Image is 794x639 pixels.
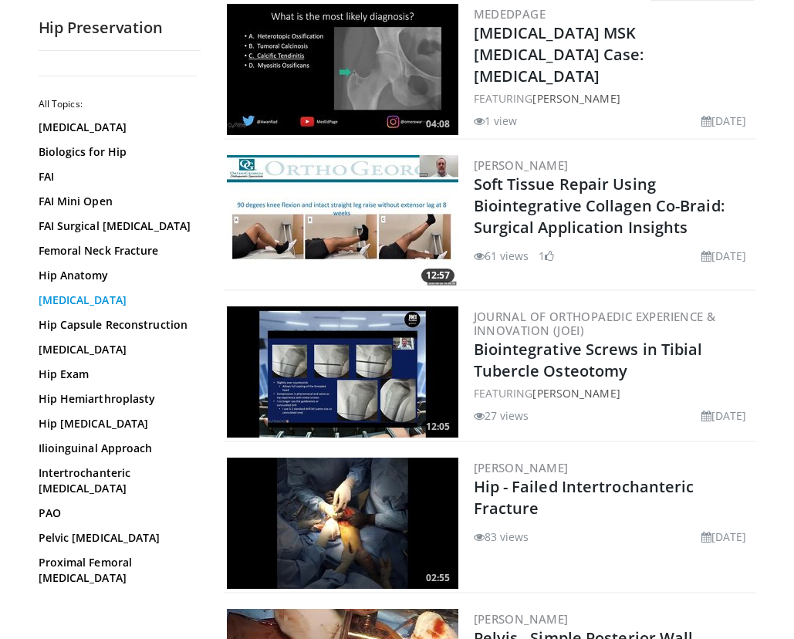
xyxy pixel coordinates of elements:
[39,391,193,407] a: Hip Hemiarthroplasty
[474,611,569,627] a: [PERSON_NAME]
[39,555,193,586] a: Proximal Femoral [MEDICAL_DATA]
[227,458,458,589] img: 60b9bc85-99a1-4bbe-9abb-7708c81956ac.300x170_q85_crop-smart_upscale.jpg
[227,155,458,286] a: 12:57
[421,269,454,282] span: 12:57
[474,22,644,86] a: [MEDICAL_DATA] MSK [MEDICAL_DATA] Case: [MEDICAL_DATA]
[39,194,193,209] a: FAI Mini Open
[474,339,703,381] a: Biointegrative Screws in Tibial Tubercle Osteotomy
[39,342,193,357] a: [MEDICAL_DATA]
[227,458,458,589] a: 02:55
[532,386,620,401] a: [PERSON_NAME]
[474,460,569,475] a: [PERSON_NAME]
[539,248,554,264] li: 1
[39,416,193,431] a: Hip [MEDICAL_DATA]
[474,529,529,545] li: 83 views
[39,268,193,283] a: Hip Anatomy
[39,505,193,521] a: PAO
[474,248,529,264] li: 61 views
[39,530,193,546] a: Pelvic [MEDICAL_DATA]
[474,157,569,173] a: [PERSON_NAME]
[39,144,193,160] a: Biologics for Hip
[39,169,193,184] a: FAI
[701,407,747,424] li: [DATE]
[39,292,193,308] a: [MEDICAL_DATA]
[227,4,458,135] a: 04:08
[39,18,201,38] h2: Hip Preservation
[421,420,454,434] span: 12:05
[701,529,747,545] li: [DATE]
[474,309,716,338] a: Journal of Orthopaedic Experience & Innovation (JOEI)
[227,155,458,286] img: c389617d-ce64-47fb-901c-7653e1c65084.300x170_q85_crop-smart_upscale.jpg
[227,4,458,135] img: 84660d32-efdf-4bbc-8a93-133380e126d8.300x170_q85_crop-smart_upscale.jpg
[474,6,546,22] a: MedEdPage
[474,90,753,106] div: FEATURING
[474,407,529,424] li: 27 views
[227,306,458,438] a: 12:05
[39,441,193,456] a: Ilioinguinal Approach
[39,243,193,259] a: Femoral Neck Fracture
[227,306,458,438] img: c28faab9-c4a6-4db2-ad81-9ac83c375198.300x170_q85_crop-smart_upscale.jpg
[39,317,193,333] a: Hip Capsule Reconstruction
[474,385,753,401] div: FEATURING
[421,117,454,131] span: 04:08
[701,248,747,264] li: [DATE]
[474,476,694,519] a: Hip - Failed Intertrochanteric Fracture
[39,367,193,382] a: Hip Exam
[474,113,518,129] li: 1 view
[39,120,193,135] a: [MEDICAL_DATA]
[39,98,197,110] h2: All Topics:
[421,571,454,585] span: 02:55
[39,218,193,234] a: FAI Surgical [MEDICAL_DATA]
[701,113,747,129] li: [DATE]
[532,91,620,106] a: [PERSON_NAME]
[39,465,193,496] a: Intertrochanteric [MEDICAL_DATA]
[474,174,725,238] a: Soft Tissue Repair Using Biointegrative Collagen Co-Braid: Surgical Application Insights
